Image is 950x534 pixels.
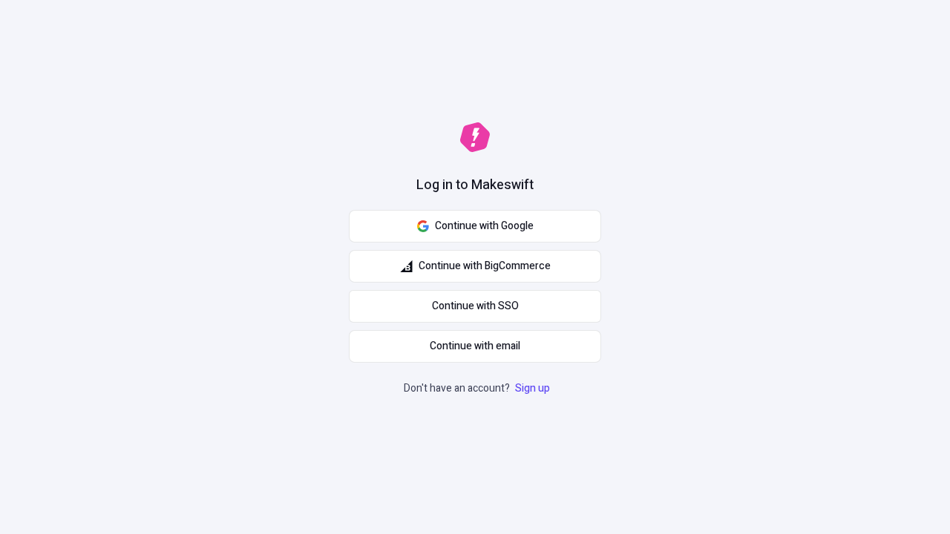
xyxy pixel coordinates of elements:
button: Continue with BigCommerce [349,250,601,283]
p: Don't have an account? [404,380,553,397]
span: Continue with Google [435,218,534,234]
h1: Log in to Makeswift [416,176,534,195]
span: Continue with BigCommerce [419,258,551,274]
a: Sign up [512,380,553,396]
button: Continue with Google [349,210,601,243]
span: Continue with email [430,338,520,355]
button: Continue with email [349,330,601,363]
a: Continue with SSO [349,290,601,323]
